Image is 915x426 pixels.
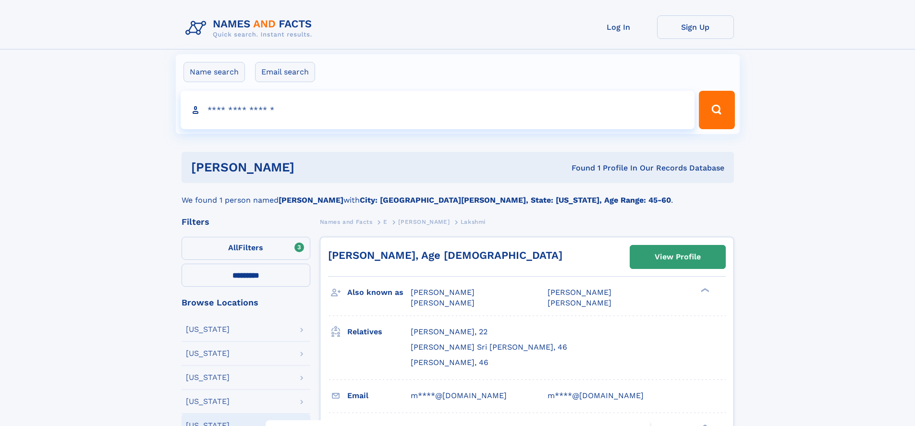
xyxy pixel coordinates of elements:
[699,91,734,129] button: Search Button
[228,243,238,252] span: All
[360,195,671,205] b: City: [GEOGRAPHIC_DATA][PERSON_NAME], State: [US_STATE], Age Range: 45-60
[698,287,710,293] div: ❯
[186,326,230,333] div: [US_STATE]
[186,350,230,357] div: [US_STATE]
[347,284,411,301] h3: Also known as
[411,357,488,368] a: [PERSON_NAME], 46
[182,15,320,41] img: Logo Names and Facts
[548,298,611,307] span: [PERSON_NAME]
[186,374,230,381] div: [US_STATE]
[191,161,433,173] h1: [PERSON_NAME]
[548,288,611,297] span: [PERSON_NAME]
[655,246,701,268] div: View Profile
[433,163,724,173] div: Found 1 Profile In Our Records Database
[411,298,475,307] span: [PERSON_NAME]
[182,237,310,260] label: Filters
[255,62,315,82] label: Email search
[411,288,475,297] span: [PERSON_NAME]
[181,91,695,129] input: search input
[347,388,411,404] h3: Email
[657,15,734,39] a: Sign Up
[182,218,310,226] div: Filters
[580,15,657,39] a: Log In
[398,219,450,225] span: [PERSON_NAME]
[186,398,230,405] div: [US_STATE]
[461,219,486,225] span: Lakshmi
[630,245,725,268] a: View Profile
[347,324,411,340] h3: Relatives
[383,219,388,225] span: E
[183,62,245,82] label: Name search
[279,195,343,205] b: [PERSON_NAME]
[182,183,734,206] div: We found 1 person named with .
[398,216,450,228] a: [PERSON_NAME]
[383,216,388,228] a: E
[320,216,373,228] a: Names and Facts
[182,298,310,307] div: Browse Locations
[411,342,567,353] a: [PERSON_NAME] Sri [PERSON_NAME], 46
[411,327,488,337] a: [PERSON_NAME], 22
[328,249,562,261] a: [PERSON_NAME], Age [DEMOGRAPHIC_DATA]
